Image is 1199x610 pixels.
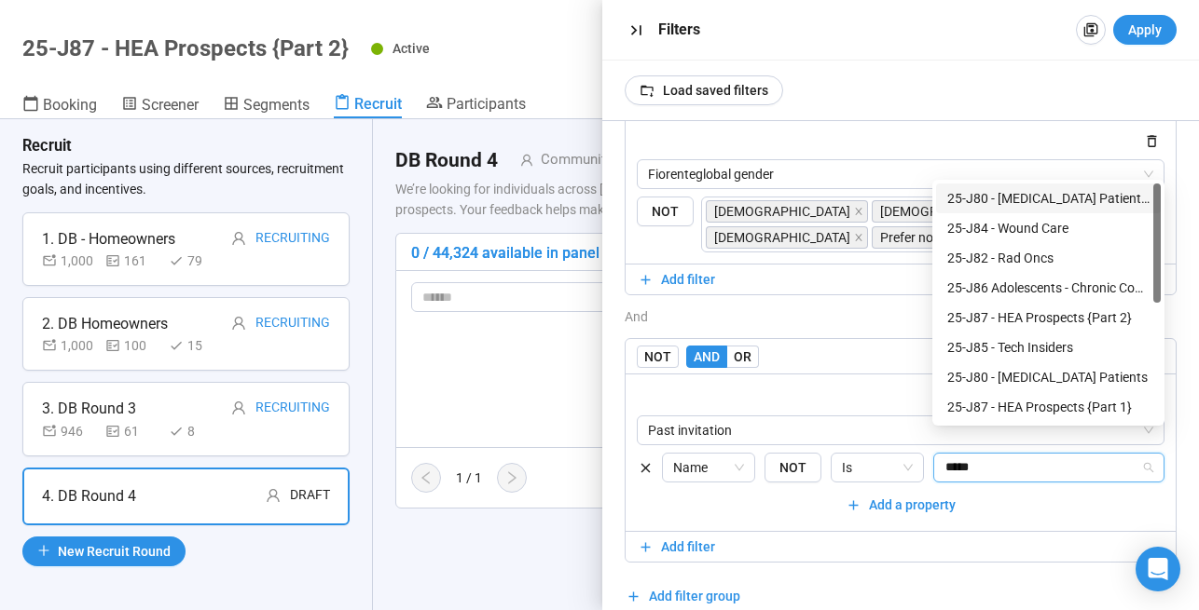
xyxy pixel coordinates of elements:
div: Open Intercom Messenger [1136,547,1180,591]
span: user [231,316,246,331]
div: 0 / 44,324 available in panel [411,241,599,264]
span: [DEMOGRAPHIC_DATA] [714,201,850,222]
div: 25-J86 Adolescents - Chronic Conditions [947,278,1150,298]
div: 2. DB Homeowners [42,312,168,335]
span: user [231,231,246,246]
div: 25-J80 - [MEDICAL_DATA] Patients [947,367,1150,387]
span: close [854,207,863,216]
div: Recruiting [255,312,330,335]
div: 25-J82 - Rad Oncs [947,248,1150,268]
a: Participants [426,94,526,116]
button: Add filter [626,532,1176,562]
div: 25-J80 - Bladder Cancer Patients (Social Media) [936,183,1161,213]
span: close [854,233,863,242]
span: AND [694,349,720,364]
div: Draft [290,484,330,508]
div: Community [533,149,613,171]
div: Filters [658,19,1068,41]
div: 25-J82 - Rad Oncs [936,243,1161,273]
button: Load saved filters [625,75,783,105]
div: 25-J87 - HEA Prospects {Part 1} [936,392,1161,422]
div: Recruiting [255,227,330,251]
div: 61 [105,421,161,441]
span: Add filter [661,536,715,557]
div: 3. DB Round 3 [42,397,136,420]
button: Add filter [626,264,1176,294]
p: Recruit participants using different sources, recruitment goals, and incentives. [22,158,350,199]
span: [DEMOGRAPHIC_DATA] [880,201,1016,222]
div: 79 [169,251,225,271]
span: Male [706,200,868,223]
div: 8 [169,421,225,441]
p: We’re looking for individuals across [GEOGRAPHIC_DATA] to share their unique perspectives with ho... [395,179,1117,220]
div: 25-J86 Adolescents - Chronic Conditions [936,273,1161,303]
span: Is [842,454,913,481]
div: 1. DB - Homeowners [42,227,175,251]
span: Recruit [354,95,402,113]
span: Screener [142,96,199,114]
div: 946 [42,421,98,441]
span: Add a property [869,495,956,515]
span: Prefer not to answer [872,226,1016,249]
span: Prefer not to answer [880,227,999,248]
span: Add filter group [649,586,740,606]
div: 1,000 [42,251,98,271]
div: 25-J80 - Bladder Cancer Patients [936,362,1161,392]
button: right [497,463,527,493]
h3: Recruit [22,134,72,158]
a: Booking [22,94,97,118]
span: Booking [43,96,97,114]
button: Apply [1113,15,1177,45]
h1: 25-J87 - HEA Prospects {Part 2} [22,35,349,61]
span: Participants [447,95,526,113]
div: 15 [169,335,225,356]
div: 1,000 [42,335,98,356]
div: 4. DB Round 4 [42,484,136,508]
span: Non-binary [706,226,868,249]
div: 1 / 1 [456,468,482,488]
div: 25-J80 - [MEDICAL_DATA] Patients (Social Media) [947,188,1150,209]
div: and [625,306,1177,327]
h2: DB Round 4 [395,145,498,176]
a: Segments [223,94,310,118]
span: Name [673,454,744,481]
div: No data [419,397,1094,417]
span: New Recruit Round [58,541,171,562]
div: 25-J87 - HEA Prospects {Part 2} [947,307,1150,328]
span: right [504,470,519,485]
span: OR [734,349,751,364]
span: user [231,400,246,415]
span: Segments [243,96,310,114]
button: left [411,463,441,493]
span: Fiorenteglobal gender [648,160,1153,188]
div: Recruiting [255,397,330,420]
div: 25-J84 - Wound Care [947,218,1150,238]
div: 25-J84 - Wound Care [936,213,1161,243]
span: user [266,488,281,503]
div: 25-J85 - Tech Insiders [947,337,1150,358]
button: Add a property [633,490,1168,520]
div: 161 [105,251,161,271]
span: plus [37,544,50,557]
span: left [419,470,434,485]
span: Apply [1128,20,1162,40]
div: 25-J87 - HEA Prospects {Part 2} [936,303,1161,332]
span: Active [393,41,430,56]
span: user [498,154,533,167]
span: [DEMOGRAPHIC_DATA] [714,227,850,248]
span: Female [872,200,1034,223]
div: 25-J85 - Tech Insiders [936,332,1161,362]
span: Past invitation [648,416,1153,444]
a: Screener [121,94,199,118]
div: 100 [105,335,161,356]
span: Load saved filters [663,80,768,101]
span: Add filter [661,269,715,290]
a: Recruit [334,94,402,118]
div: 25-J87 - HEA Prospects {Part 1} [947,397,1150,417]
button: plusNew Recruit Round [22,536,186,566]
